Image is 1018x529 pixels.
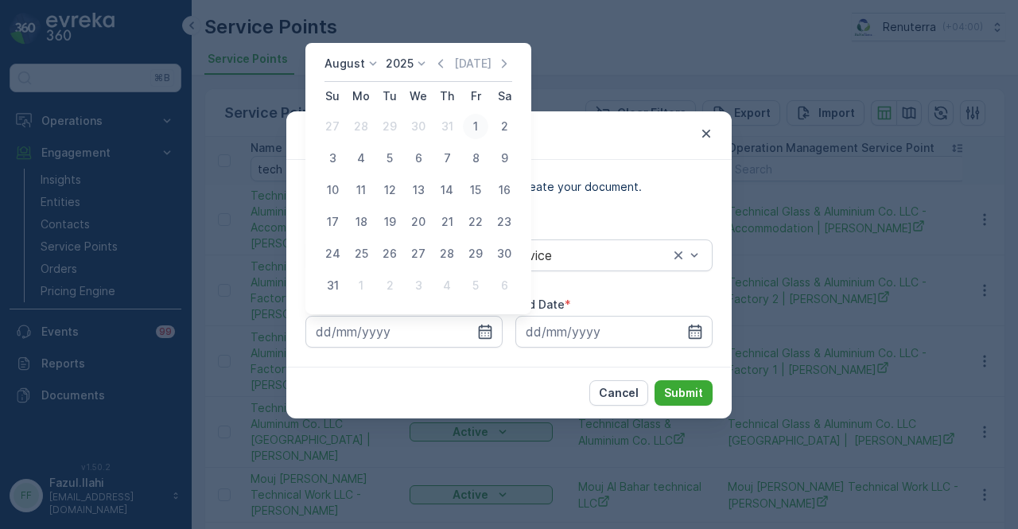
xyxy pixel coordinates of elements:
th: Sunday [318,82,347,111]
div: 4 [434,273,460,298]
p: [DATE] [454,56,492,72]
div: 27 [320,114,345,139]
th: Monday [347,82,375,111]
div: 29 [377,114,402,139]
div: 31 [320,273,345,298]
th: Friday [461,82,490,111]
div: 26 [377,241,402,266]
div: 27 [406,241,431,266]
div: 5 [463,273,488,298]
div: 8 [463,146,488,171]
div: 31 [434,114,460,139]
div: 9 [492,146,517,171]
div: 4 [348,146,374,171]
div: 30 [406,114,431,139]
button: Cancel [589,380,648,406]
th: Tuesday [375,82,404,111]
label: End Date [515,298,565,311]
div: 28 [434,241,460,266]
div: 6 [406,146,431,171]
div: 19 [377,209,402,235]
div: 3 [320,146,345,171]
div: 11 [348,177,374,203]
div: 10 [320,177,345,203]
div: 29 [463,241,488,266]
p: 2025 [386,56,414,72]
p: Submit [664,385,703,401]
button: Submit [655,380,713,406]
div: 15 [463,177,488,203]
div: 2 [377,273,402,298]
div: 17 [320,209,345,235]
div: 28 [348,114,374,139]
input: dd/mm/yyyy [305,316,503,348]
div: 23 [492,209,517,235]
div: 20 [406,209,431,235]
div: 22 [463,209,488,235]
input: dd/mm/yyyy [515,316,713,348]
div: 25 [348,241,374,266]
div: 14 [434,177,460,203]
div: 12 [377,177,402,203]
div: 1 [463,114,488,139]
div: 5 [377,146,402,171]
th: Wednesday [404,82,433,111]
div: 24 [320,241,345,266]
p: August [324,56,365,72]
div: 16 [492,177,517,203]
div: 3 [406,273,431,298]
div: 13 [406,177,431,203]
div: 21 [434,209,460,235]
th: Saturday [490,82,519,111]
p: Cancel [599,385,639,401]
div: 2 [492,114,517,139]
div: 7 [434,146,460,171]
th: Thursday [433,82,461,111]
div: 30 [492,241,517,266]
div: 6 [492,273,517,298]
div: 1 [348,273,374,298]
div: 18 [348,209,374,235]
